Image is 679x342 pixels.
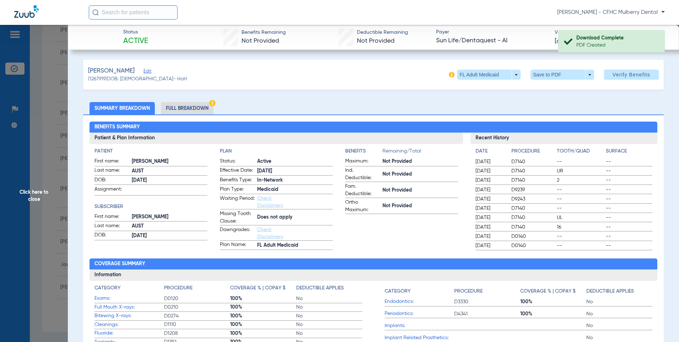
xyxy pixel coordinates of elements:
span: UL [557,214,603,221]
span: Endodontics: [385,298,454,305]
span: -- [557,186,603,193]
span: Active [257,158,333,165]
span: -- [557,233,603,240]
h4: Date [476,148,505,155]
app-breakdown-title: Coverage % | Copay $ [520,284,586,298]
span: Benefits Type: [220,176,255,185]
span: Medicaid [257,186,333,193]
span: Missing Tooth Clause: [220,210,255,225]
span: No [296,295,362,302]
span: Plan Type: [220,186,255,194]
span: D7140 [511,177,554,184]
span: AUST [132,223,207,230]
span: [DATE] [476,242,505,249]
span: 100% [230,312,296,320]
span: No [296,330,362,337]
span: Cleanings: [94,321,164,328]
span: -- [606,167,652,175]
span: [PERSON_NAME] - CFHC Mulberry Dental [557,9,665,16]
app-breakdown-title: Tooth/Quad [557,148,603,157]
span: Edit [143,69,150,75]
span: Does not apply [257,214,333,221]
span: D7140 [511,167,554,175]
span: -- [606,158,652,165]
app-breakdown-title: Benefits [345,148,382,157]
span: Payer [436,28,549,36]
h4: Subscriber [94,203,207,210]
h4: Procedure [164,284,192,292]
a: Check Disclaimers [257,227,283,239]
h4: Category [385,288,411,295]
span: -- [606,196,652,203]
h4: Benefits [345,148,382,155]
span: D3330 [454,298,520,305]
span: 100% [230,321,296,328]
span: No [296,304,362,311]
li: Summary Breakdown [89,102,155,114]
h4: Coverage % | Copay $ [230,284,286,292]
h4: Surface [606,148,652,155]
span: D7140 [511,158,554,165]
app-breakdown-title: Procedure [164,284,230,294]
h2: Coverage Summary [89,258,658,270]
iframe: Chat Widget [643,308,679,342]
span: -- [606,177,652,184]
span: [DATE] [132,177,207,184]
button: Save to PDF [531,70,594,80]
span: [DATE] [476,158,505,165]
h4: Deductible Applies [296,284,344,292]
h4: Patient [94,148,207,155]
span: 100% [520,298,586,305]
span: -- [606,242,652,249]
span: -- [557,196,603,203]
span: Bitewing X-rays: [94,312,164,320]
span: D9239 [511,186,554,193]
span: In-Network [257,177,333,184]
span: 2 [557,177,603,184]
app-breakdown-title: Deductible Applies [586,284,652,298]
span: -- [606,233,652,240]
span: 100% [230,330,296,337]
span: [PERSON_NAME] [132,158,207,165]
app-breakdown-title: Deductible Applies [296,284,362,294]
app-breakdown-title: Plan [220,148,333,155]
button: Verify Benefits [604,70,659,80]
span: Plan Name: [220,241,255,250]
span: Maximum: [345,157,380,166]
span: No [586,322,652,329]
span: -- [606,214,652,221]
span: D0210 [164,304,230,311]
span: -- [557,242,603,249]
img: info-icon [449,72,455,78]
span: Effective Date: [220,167,255,175]
span: Sun Life/Dentaquest - AI [436,36,549,45]
span: [DATE] [476,205,505,212]
span: D7140 [511,205,554,212]
h3: Patient & Plan Information [89,133,463,144]
span: D0140 [511,242,554,249]
app-breakdown-title: Surface [606,148,652,157]
span: Active [123,36,148,46]
span: Benefits Remaining [241,29,286,36]
span: D9243 [511,196,554,203]
span: [DATE] [476,233,505,240]
span: Fluoride: [94,330,164,337]
span: Last name: [94,167,129,175]
div: Download Complete [576,34,658,42]
li: Full Breakdown [161,102,213,114]
span: D7140 [511,224,554,231]
span: [DATE] [476,167,505,175]
span: -- [557,205,603,212]
span: [DATE] [476,177,505,184]
span: Not Provided [357,38,395,44]
span: Exams: [94,295,164,302]
h2: Benefits Summary [89,122,658,133]
span: Assignment: [94,186,129,195]
img: Search Icon [92,9,99,16]
h4: Coverage % | Copay $ [520,288,576,295]
a: Check Disclaimers [257,196,283,208]
span: Not Provided [382,171,458,178]
app-breakdown-title: Coverage % | Copay $ [230,284,296,294]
